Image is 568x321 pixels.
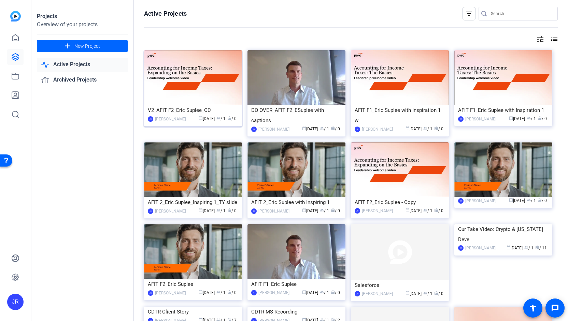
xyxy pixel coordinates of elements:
mat-icon: add [63,42,72,50]
mat-icon: message [551,304,559,312]
span: radio [227,290,231,294]
a: Active Projects [37,58,128,72]
span: [DATE] [406,208,422,213]
div: JR [458,245,464,251]
div: DO OVER_AFIT F2_ESuplee with captions [251,105,342,126]
mat-icon: list [550,35,558,43]
span: / 0 [227,208,237,213]
div: AFIT F1_Eric Suplee with Inspiration 1 [458,105,549,115]
h1: Active Projects [144,10,187,18]
div: AFIT 2_Eric Suplee_Inspiring 1_TY slide [148,197,238,207]
span: [DATE] [302,290,318,295]
span: [DATE] [199,290,215,295]
span: / 11 [535,246,547,250]
span: [DATE] [199,116,215,121]
span: radio [535,245,539,249]
span: group [527,116,531,120]
span: New Project [74,43,100,50]
span: / 0 [227,116,237,121]
span: calendar_today [507,245,511,249]
div: [PERSON_NAME] [258,208,289,215]
span: [DATE] [406,291,422,296]
span: radio [538,116,542,120]
mat-icon: filter_list [465,10,473,18]
div: [PERSON_NAME] [155,290,186,296]
div: [PERSON_NAME] [465,198,496,204]
mat-icon: accessibility [529,304,537,312]
div: [PERSON_NAME] [258,126,289,133]
span: [DATE] [199,208,215,213]
span: / 0 [331,208,340,213]
div: JR [355,208,360,214]
div: JR [148,290,153,296]
div: AFIT F2_Eric Suplee [148,279,238,289]
span: / 0 [538,198,547,203]
div: AFIT F1_Eric Suplee [251,279,342,289]
div: JR [355,127,360,132]
span: calendar_today [199,116,203,120]
div: JR [251,290,257,295]
span: [DATE] [406,127,422,131]
span: / 1 [423,291,432,296]
div: Projects [37,12,128,20]
span: / 1 [524,246,534,250]
span: group [320,290,324,294]
div: [PERSON_NAME] [155,208,186,215]
span: radio [434,208,438,212]
input: Search [491,10,552,18]
span: group [423,291,427,295]
span: / 1 [320,208,329,213]
span: / 0 [331,290,340,295]
span: calendar_today [406,208,410,212]
span: / 1 [320,127,329,131]
div: JR [251,208,257,214]
span: / 0 [434,127,443,131]
span: / 1 [423,208,432,213]
span: / 0 [434,208,443,213]
span: radio [227,208,231,212]
div: V2_AFIT F2_Eric Suplee_CC [148,105,238,115]
div: JR [148,208,153,214]
span: group [216,290,221,294]
div: CDTR MS Recording [251,307,342,317]
div: JR [148,116,153,122]
button: New Project [37,40,128,52]
span: / 1 [320,290,329,295]
span: radio [331,208,335,212]
div: JR [7,294,24,310]
span: radio [227,116,231,120]
div: Overview of your projects [37,20,128,29]
div: Salesforce [355,280,445,290]
span: / 0 [434,291,443,296]
span: [DATE] [302,127,318,131]
div: [PERSON_NAME] [465,245,496,251]
span: radio [538,198,542,202]
span: / 1 [216,208,226,213]
span: calendar_today [509,116,513,120]
span: calendar_today [509,198,513,202]
span: / 0 [331,127,340,131]
span: calendar_today [302,208,306,212]
span: radio [434,291,438,295]
span: group [216,116,221,120]
span: calendar_today [406,126,410,130]
span: calendar_today [199,208,203,212]
a: Archived Projects [37,73,128,87]
div: [PERSON_NAME] [258,289,289,296]
div: AFIT F1_Eric Suplee with Inspiration 1 w [355,105,445,126]
div: [PERSON_NAME] [362,207,393,214]
span: [DATE] [507,246,523,250]
span: [DATE] [509,116,525,121]
span: radio [331,126,335,130]
div: JR [355,291,360,296]
div: CDTR Client Story [148,307,238,317]
span: group [423,126,427,130]
span: group [423,208,427,212]
span: group [320,126,324,130]
span: / 0 [538,116,547,121]
span: / 1 [527,116,536,121]
span: calendar_today [406,291,410,295]
span: / 1 [216,116,226,121]
div: AFIT F2_Eric Suplee - Copy [355,197,445,207]
span: / 1 [216,290,226,295]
